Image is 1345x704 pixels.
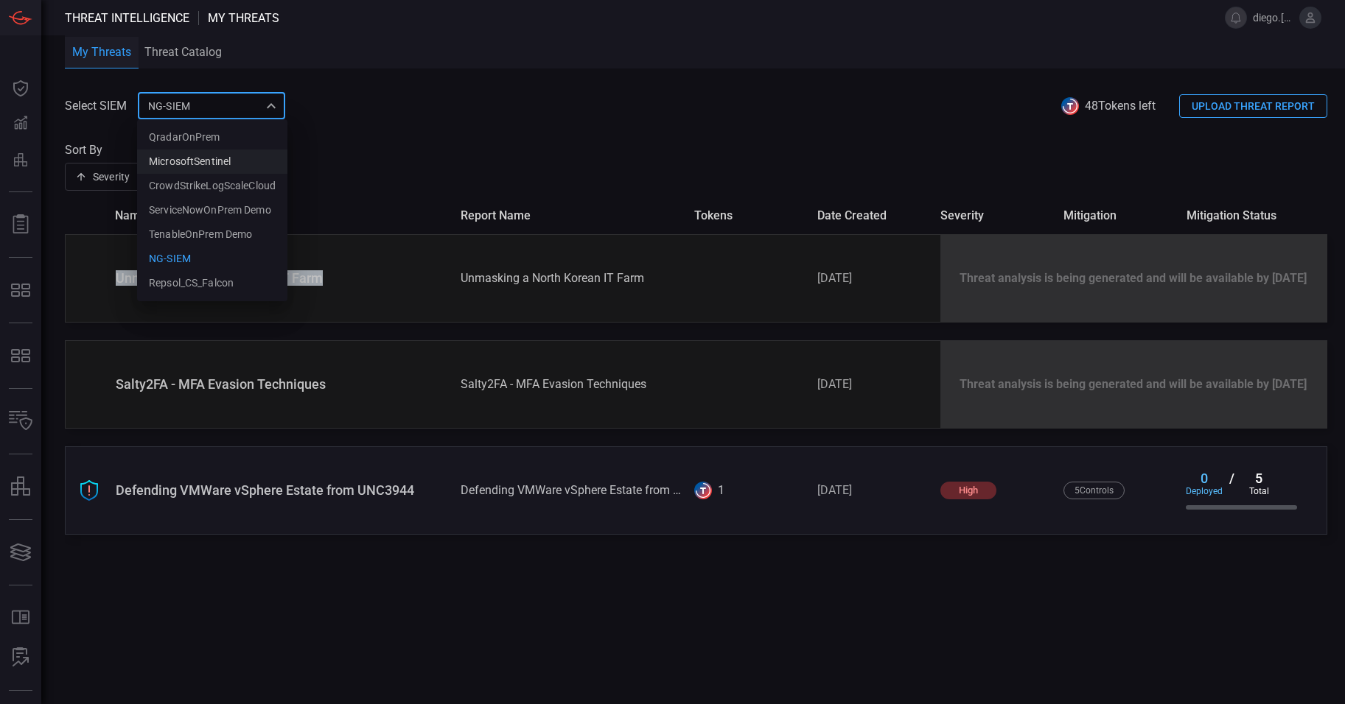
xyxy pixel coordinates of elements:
[3,141,38,177] button: Preventions
[149,154,231,169] div: MicrosoftSentinel
[3,71,38,106] button: Dashboard
[149,227,252,242] div: TenableOnPrem Demo
[3,469,38,504] button: assets
[149,275,234,291] div: Repsol_CS_Falcon
[1253,12,1293,24] span: diego.[PERSON_NAME].amandi
[3,600,38,636] button: Rule Catalog
[3,207,38,242] button: Reports
[3,338,38,373] button: MITRE - Detection Posture
[149,251,191,267] div: NG-SIEM
[3,272,38,308] button: MITRE - Exposures
[149,130,220,145] div: QradarOnPrem
[3,640,38,675] button: ALERT ANALYSIS
[3,535,38,570] button: Cards
[3,106,38,141] button: Detections
[149,178,276,194] div: CrowdStrikeLogScaleCloud
[3,404,38,439] button: Inventory
[149,203,271,218] div: ServiceNowOnPrem Demo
